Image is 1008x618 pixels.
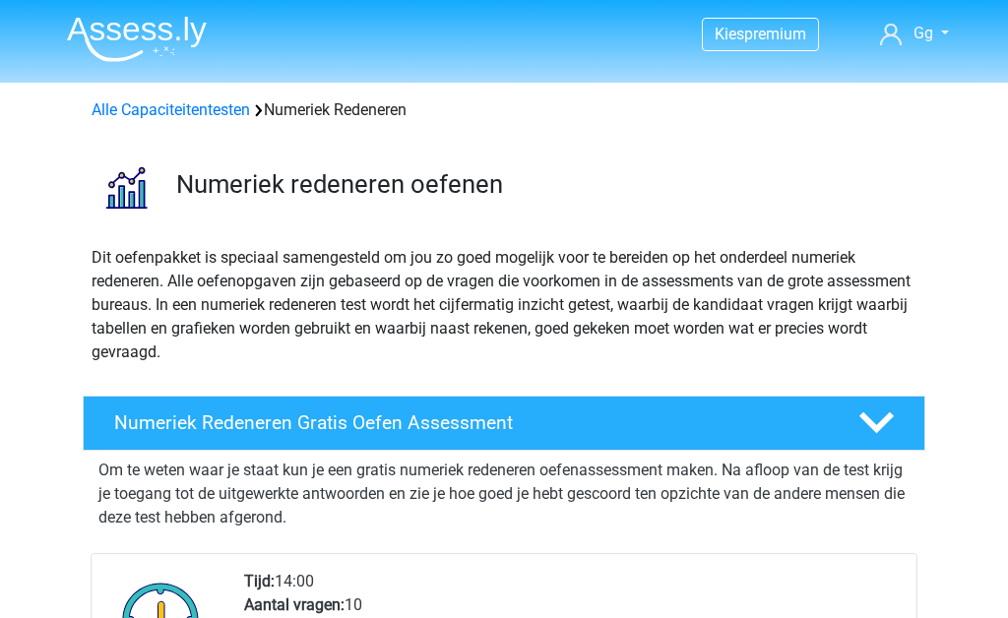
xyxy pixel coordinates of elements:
[913,24,933,42] span: Gg
[114,411,827,434] h4: Numeriek Redeneren Gratis Oefen Assessment
[67,16,207,62] img: Assessly
[98,459,910,529] p: Om te weten waar je staat kun je een gratis numeriek redeneren oefenassessment maken. Na afloop v...
[176,169,910,200] h3: Numeriek redeneren oefenen
[92,246,916,364] p: Dit oefenpakket is speciaal samengesteld om jou zo goed mogelijk voor te bereiden op het onderdee...
[872,22,957,45] a: Gg
[84,146,167,229] img: numeriek redeneren
[744,25,806,43] span: premium
[703,21,818,47] a: Kiespremium
[84,98,924,122] div: Numeriek Redeneren
[75,396,933,451] a: Numeriek Redeneren Gratis Oefen Assessment
[244,572,275,590] b: Tijd:
[244,595,345,614] b: Aantal vragen:
[715,25,744,43] span: Kies
[92,100,250,119] a: Alle Capaciteitentesten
